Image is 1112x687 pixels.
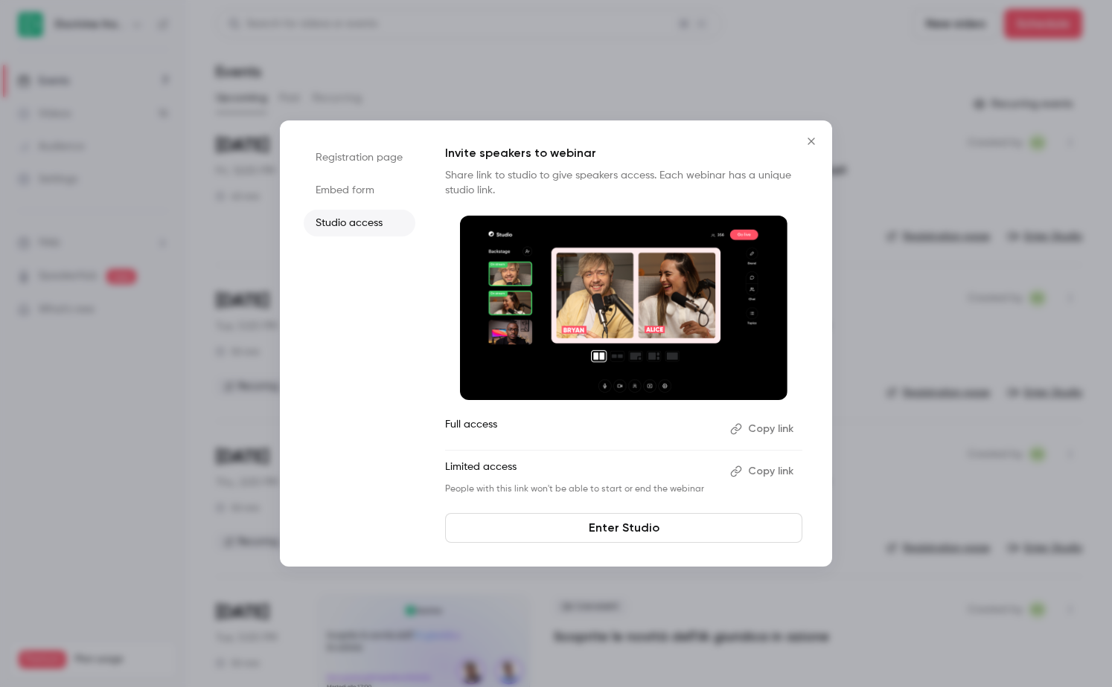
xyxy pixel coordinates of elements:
[304,177,415,204] li: Embed form
[445,483,718,495] p: People with this link won't be able to start or end the webinar
[304,210,415,236] li: Studio access
[445,168,802,198] p: Share link to studio to give speakers access. Each webinar has a unique studio link.
[445,417,718,441] p: Full access
[724,459,802,483] button: Copy link
[445,513,802,543] a: Enter Studio
[445,459,718,483] p: Limited access
[445,144,802,162] p: Invite speakers to webinar
[460,216,787,400] img: Invite speakers to webinar
[796,126,826,156] button: Close
[724,417,802,441] button: Copy link
[304,144,415,171] li: Registration page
